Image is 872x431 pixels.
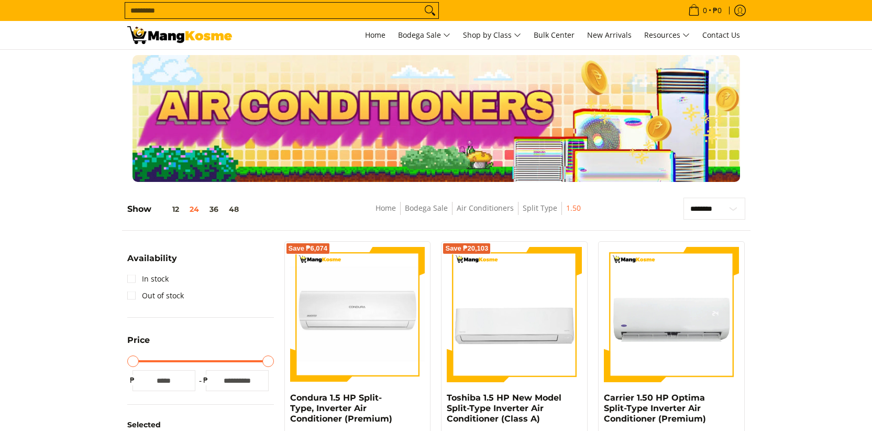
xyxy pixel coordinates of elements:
a: Condura 1.5 HP Split-Type, Inverter Air Conditioner (Premium) [290,393,392,424]
summary: Open [127,254,177,271]
a: Air Conditioners [457,203,514,213]
a: Split Type [523,203,557,213]
span: 1.50 [566,202,581,215]
a: Toshiba 1.5 HP New Model Split-Type Inverter Air Conditioner (Class A) [447,393,561,424]
button: 48 [224,205,244,213]
span: Bulk Center [534,30,575,40]
nav: Breadcrumbs [305,202,650,225]
a: Home [376,203,396,213]
a: Contact Us [697,21,745,49]
span: ₱ [201,375,211,385]
a: Home [360,21,391,49]
summary: Open [127,336,150,352]
a: Carrier 1.50 HP Optima Split-Type Inverter Air Conditioner (Premium) [604,393,706,424]
span: New Arrivals [587,30,632,40]
span: Home [365,30,385,40]
nav: Main Menu [242,21,745,49]
a: Out of stock [127,287,184,304]
span: Bodega Sale [398,29,450,42]
a: Bodega Sale [405,203,448,213]
span: Availability [127,254,177,263]
span: ₱0 [711,7,723,14]
span: Save ₱20,103 [445,245,488,252]
span: Save ₱6,074 [289,245,328,252]
button: 12 [151,205,184,213]
span: 0 [701,7,709,14]
h6: Selected [127,421,274,430]
img: Bodega Sale Aircon l Mang Kosme: Home Appliances Warehouse Sale Split Type 1.50 [127,26,232,44]
img: Carrier 1.50 HP Optima Split-Type Inverter Air Conditioner (Premium) [604,247,739,382]
a: In stock [127,271,169,287]
a: Shop by Class [458,21,526,49]
a: Bodega Sale [393,21,456,49]
span: Contact Us [702,30,740,40]
a: Resources [639,21,695,49]
span: Shop by Class [463,29,521,42]
button: Search [422,3,438,18]
a: Bulk Center [528,21,580,49]
span: • [685,5,725,16]
h5: Show [127,204,244,214]
span: Resources [644,29,690,42]
button: 24 [184,205,204,213]
img: Toshiba 1.5 HP New Model Split-Type Inverter Air Conditioner (Class A) [447,247,582,382]
span: Price [127,336,150,344]
img: condura-split-type-inverter-air-conditioner-class-b-full-view-mang-kosme [290,247,425,382]
a: New Arrivals [582,21,637,49]
button: 36 [204,205,224,213]
span: ₱ [127,375,138,385]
